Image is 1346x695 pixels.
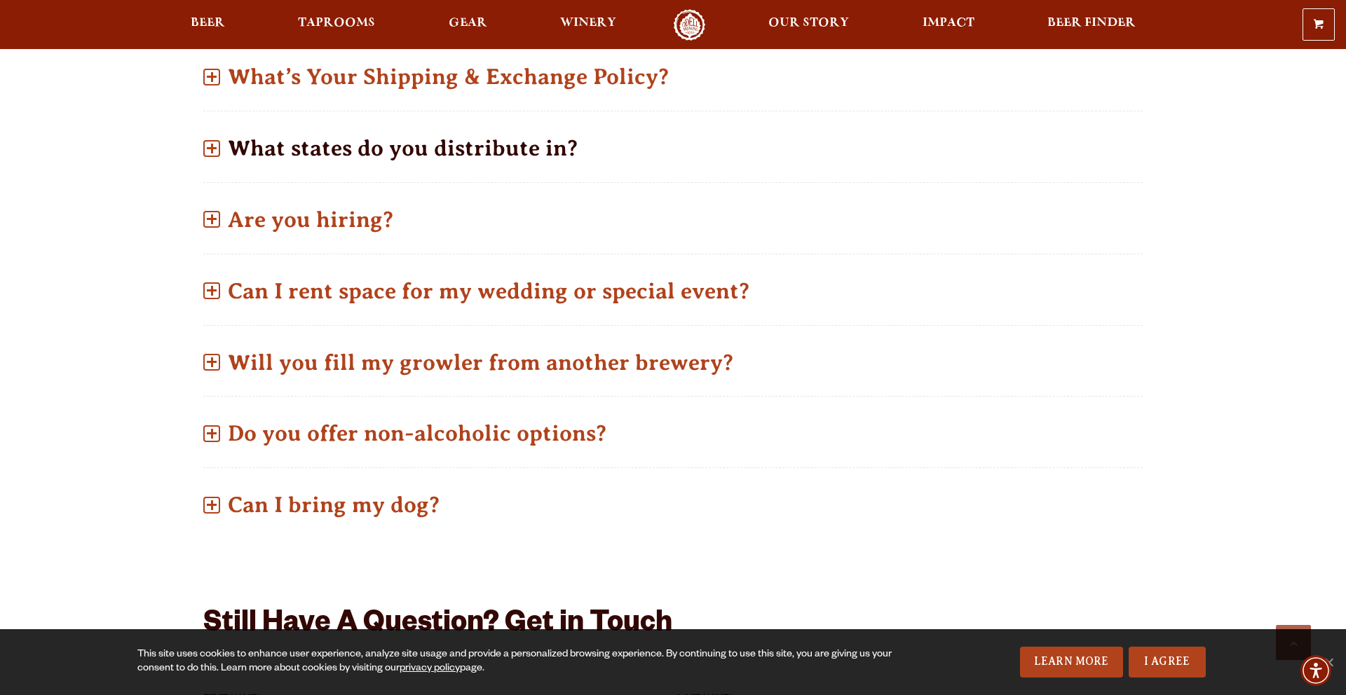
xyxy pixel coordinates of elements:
[768,18,849,29] span: Our Story
[203,338,1143,387] p: Will you fill my growler from another brewery?
[203,266,1143,316] p: Can I rent space for my wedding or special event?
[560,18,616,29] span: Winery
[1129,647,1206,677] a: I Agree
[449,18,487,29] span: Gear
[203,609,1143,642] h2: Still Have A Question? Get in Touch
[191,18,225,29] span: Beer
[298,18,375,29] span: Taprooms
[551,9,625,41] a: Winery
[1047,18,1136,29] span: Beer Finder
[1300,655,1331,686] div: Accessibility Menu
[923,18,974,29] span: Impact
[203,480,1143,530] p: Can I bring my dog?
[203,195,1143,245] p: Are you hiring?
[1038,9,1145,41] a: Beer Finder
[289,9,384,41] a: Taprooms
[203,123,1143,173] p: What states do you distribute in?
[1020,647,1123,677] a: Learn More
[1276,625,1311,660] a: Scroll to top
[913,9,984,41] a: Impact
[759,9,858,41] a: Our Story
[440,9,496,41] a: Gear
[663,9,716,41] a: Odell Home
[203,52,1143,102] p: What’s Your Shipping & Exchange Policy?
[203,408,1143,458] p: Do you offer non-alcoholic options?
[182,9,234,41] a: Beer
[137,648,903,676] div: This site uses cookies to enhance user experience, analyze site usage and provide a personalized ...
[400,663,460,675] a: privacy policy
